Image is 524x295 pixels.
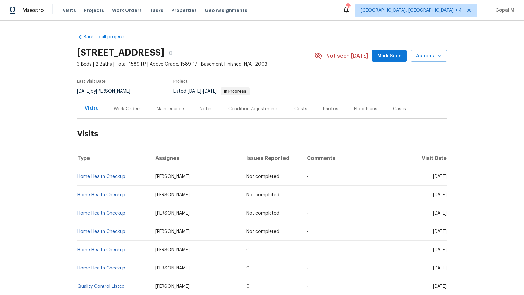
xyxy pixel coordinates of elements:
[203,89,217,94] span: [DATE]
[354,106,377,112] div: Floor Plans
[493,7,514,14] span: Gopal M
[433,229,447,234] span: [DATE]
[413,149,447,167] th: Visit Date
[150,149,241,167] th: Assignee
[307,193,309,197] span: -
[164,47,176,59] button: Copy Address
[323,106,338,112] div: Photos
[246,211,279,216] span: Not completed
[155,211,190,216] span: [PERSON_NAME]
[77,266,125,270] a: Home Health Checkup
[433,174,447,179] span: [DATE]
[346,4,350,10] div: 102
[393,106,406,112] div: Cases
[155,266,190,270] span: [PERSON_NAME]
[173,79,188,83] span: Project
[433,248,447,252] span: [DATE]
[433,266,447,270] span: [DATE]
[173,89,250,94] span: Listed
[77,284,125,289] a: Quality Control Listed
[246,266,250,270] span: 0
[77,119,447,149] h2: Visits
[63,7,76,14] span: Visits
[77,89,91,94] span: [DATE]
[246,174,279,179] span: Not completed
[205,7,247,14] span: Geo Assignments
[155,193,190,197] span: [PERSON_NAME]
[157,106,184,112] div: Maintenance
[361,7,462,14] span: [GEOGRAPHIC_DATA], [GEOGRAPHIC_DATA] + 4
[411,50,447,62] button: Actions
[77,79,106,83] span: Last Visit Date
[155,248,190,252] span: [PERSON_NAME]
[246,229,279,234] span: Not completed
[307,266,309,270] span: -
[150,8,163,13] span: Tasks
[77,87,138,95] div: by [PERSON_NAME]
[200,106,213,112] div: Notes
[77,174,125,179] a: Home Health Checkup
[188,89,201,94] span: [DATE]
[307,211,309,216] span: -
[77,229,125,234] a: Home Health Checkup
[433,193,447,197] span: [DATE]
[307,284,309,289] span: -
[326,53,368,59] span: Not seen [DATE]
[241,149,301,167] th: Issues Reported
[171,7,197,14] span: Properties
[372,50,407,62] button: Mark Seen
[77,193,125,197] a: Home Health Checkup
[302,149,413,167] th: Comments
[307,248,309,252] span: -
[77,248,125,252] a: Home Health Checkup
[77,34,140,40] a: Back to all projects
[221,89,249,93] span: In Progress
[77,211,125,216] a: Home Health Checkup
[307,229,309,234] span: -
[377,52,402,60] span: Mark Seen
[246,248,250,252] span: 0
[85,105,98,112] div: Visits
[22,7,44,14] span: Maestro
[228,106,279,112] div: Condition Adjustments
[246,284,250,289] span: 0
[114,106,141,112] div: Work Orders
[77,149,150,167] th: Type
[77,49,164,56] h2: [STREET_ADDRESS]
[188,89,217,94] span: -
[77,61,314,68] span: 3 Beds | 2 Baths | Total: 1589 ft² | Above Grade: 1589 ft² | Basement Finished: N/A | 2003
[246,193,279,197] span: Not completed
[433,284,447,289] span: [DATE]
[112,7,142,14] span: Work Orders
[294,106,307,112] div: Costs
[155,174,190,179] span: [PERSON_NAME]
[307,174,309,179] span: -
[155,284,190,289] span: [PERSON_NAME]
[155,229,190,234] span: [PERSON_NAME]
[416,52,442,60] span: Actions
[433,211,447,216] span: [DATE]
[84,7,104,14] span: Projects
